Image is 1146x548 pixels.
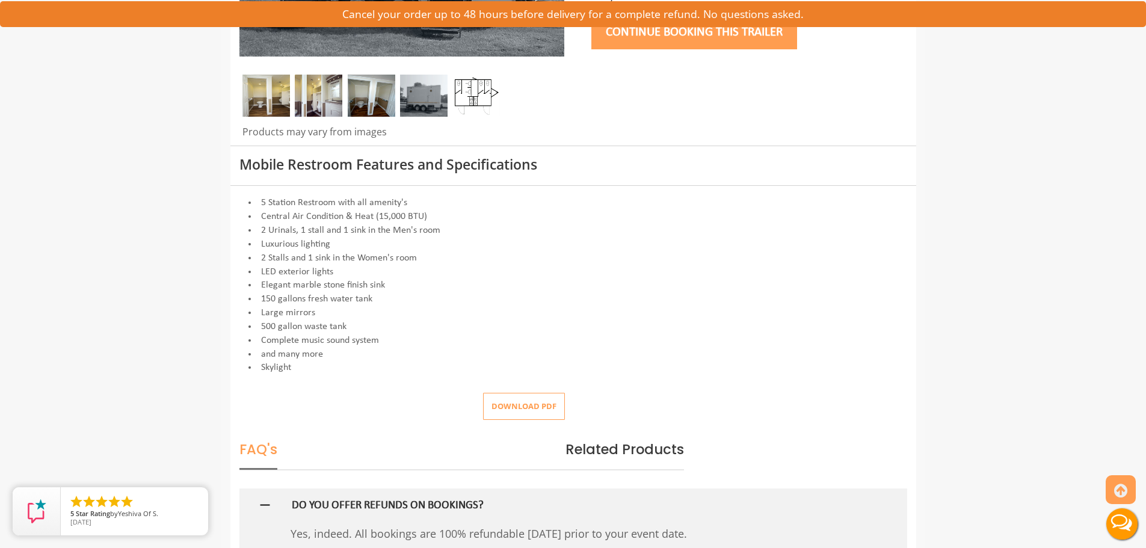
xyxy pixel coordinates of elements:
[400,75,448,117] img: Full view of five station restroom trailer with two separate doors for men and women
[70,517,91,526] span: [DATE]
[257,497,273,513] img: minus icon sign
[239,238,907,251] li: Luxurious lighting
[239,320,907,334] li: 500 gallon waste tank
[70,509,74,518] span: 5
[239,279,907,292] li: Elegant marble stone finish sink
[107,494,122,509] li: 
[239,306,907,320] li: Large mirrors
[69,494,84,509] li: 
[483,393,565,420] button: Download pdf
[239,224,907,238] li: 2 Urinals, 1 stall and 1 sink in the Men's room
[239,196,907,210] li: 5 Station Restroom with all amenity's
[473,401,565,411] a: Download pdf
[239,292,907,306] li: 150 gallons fresh water tank
[239,251,907,265] li: 2 Stalls and 1 sink in the Women's room
[239,334,907,348] li: Complete music sound system
[292,500,815,513] h5: DO YOU OFFER REFUNDS ON BOOKINGS?
[239,157,907,172] h3: Mobile Restroom Features and Specifications
[452,75,500,117] img: Floor Plan of 5 station restroom with sink and toilet
[25,499,49,523] img: Review Rating
[1098,500,1146,548] button: Live Chat
[70,510,199,519] span: by
[591,26,797,38] a: Continue Booking this trailer
[239,348,907,362] li: and many more
[291,523,835,544] p: Yes, indeed. All bookings are 100% refundable [DATE] prior to your event date.
[591,16,797,49] button: Continue Booking this trailer
[239,210,907,224] li: Central Air Condition & Heat (15,000 BTU)
[348,75,395,117] img: With modern design and privacy the women’s side is comfortable and clean.
[565,440,684,459] span: Related Products
[239,440,277,470] span: FAQ's
[76,509,110,518] span: Star Rating
[242,75,290,117] img: Vages 5 station 03
[239,125,564,146] div: Products may vary from images
[120,494,134,509] li: 
[295,75,342,117] img: Vages 5 station 02
[82,494,96,509] li: 
[239,265,907,279] li: LED exterior lights
[94,494,109,509] li: 
[239,361,907,375] li: Skylight
[118,509,158,518] span: Yeshiva Of S.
